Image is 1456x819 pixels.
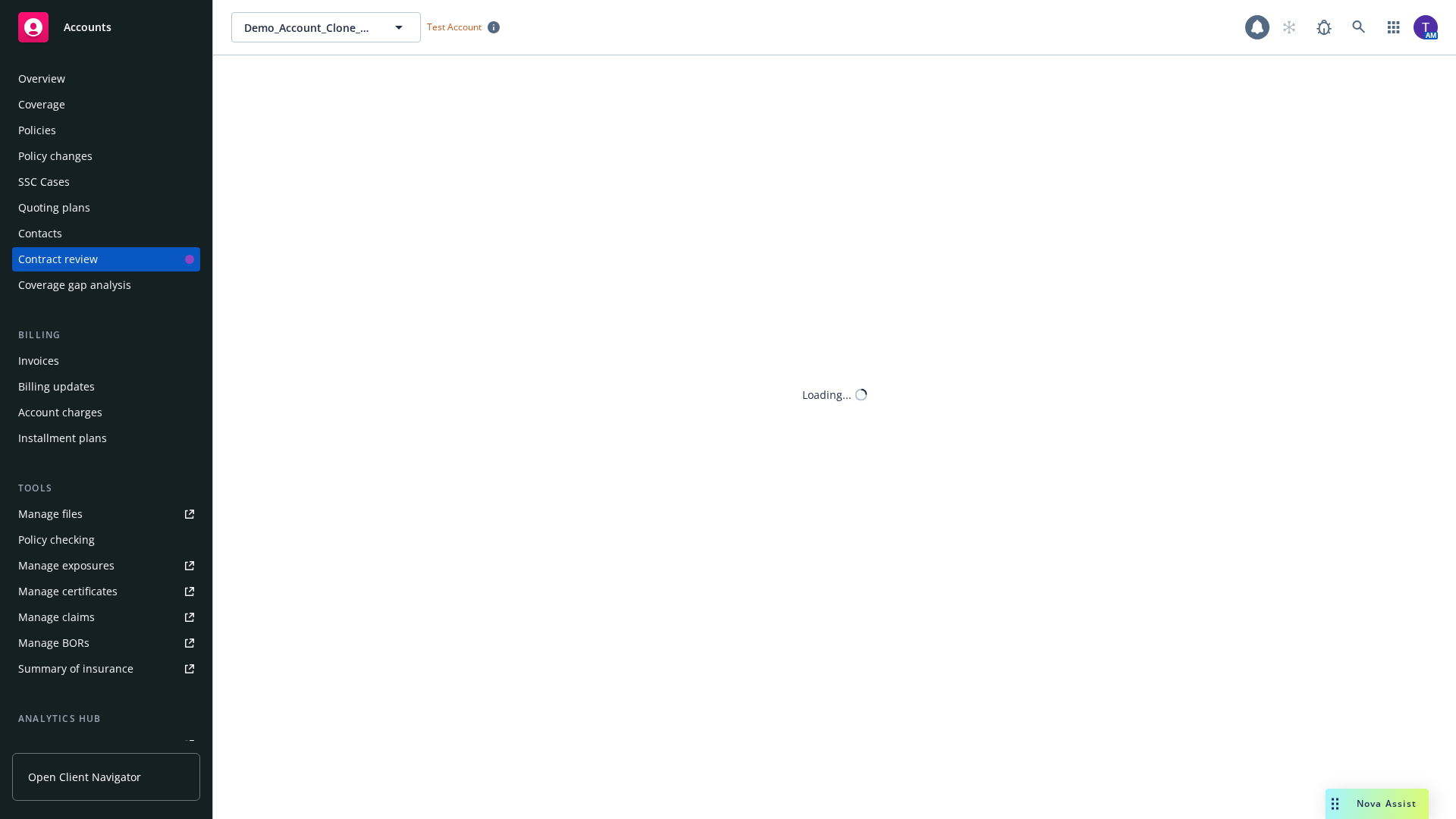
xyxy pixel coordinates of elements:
[18,196,90,220] div: Quoting plans
[1309,12,1339,42] a: Report a Bug
[18,400,102,425] div: Account charges
[18,247,98,271] div: Contract review
[12,144,200,168] a: Policy changes
[12,481,200,496] div: Tools
[18,733,144,757] div: Loss summary generator
[802,387,852,403] div: Loading...
[12,67,200,91] a: Overview
[427,20,482,33] span: Test Account
[18,93,65,117] div: Coverage
[1344,12,1374,42] a: Search
[12,631,200,655] a: Manage BORs
[12,170,200,194] a: SSC Cases
[421,19,506,35] span: Test Account
[12,528,200,552] a: Policy checking
[12,273,200,297] a: Coverage gap analysis
[18,273,131,297] div: Coverage gap analysis
[12,118,200,143] a: Policies
[18,657,133,681] div: Summary of insurance
[18,579,118,604] div: Manage certificates
[1326,789,1345,819] div: Drag to move
[12,733,200,757] a: Loss summary generator
[1357,797,1417,810] span: Nova Assist
[64,21,111,33] span: Accounts
[18,67,65,91] div: Overview
[231,12,421,42] button: Demo_Account_Clone_QA_CR_Tests_Demo
[12,657,200,681] a: Summary of insurance
[12,400,200,425] a: Account charges
[12,349,200,373] a: Invoices
[12,579,200,604] a: Manage certificates
[18,144,93,168] div: Policy changes
[18,554,115,578] div: Manage exposures
[12,711,200,726] div: Analytics hub
[1379,12,1409,42] a: Switch app
[12,426,200,450] a: Installment plans
[18,170,70,194] div: SSC Cases
[1274,12,1304,42] a: Start snowing
[18,426,107,450] div: Installment plans
[12,605,200,629] a: Manage claims
[12,93,200,117] a: Coverage
[12,247,200,271] a: Contract review
[18,605,95,629] div: Manage claims
[12,502,200,526] a: Manage files
[12,196,200,220] a: Quoting plans
[12,221,200,246] a: Contacts
[12,328,200,343] div: Billing
[244,20,375,36] span: Demo_Account_Clone_QA_CR_Tests_Demo
[18,528,95,552] div: Policy checking
[18,118,56,143] div: Policies
[18,631,89,655] div: Manage BORs
[18,349,59,373] div: Invoices
[12,554,200,578] a: Manage exposures
[18,375,95,399] div: Billing updates
[18,221,62,246] div: Contacts
[12,6,200,49] a: Accounts
[12,375,200,399] a: Billing updates
[1326,789,1429,819] button: Nova Assist
[1414,15,1438,39] img: photo
[28,769,141,785] span: Open Client Navigator
[18,502,83,526] div: Manage files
